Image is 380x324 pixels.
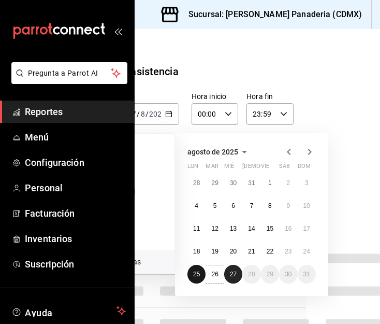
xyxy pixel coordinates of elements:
abbr: sábado [279,163,290,174]
button: 19 de agosto de 2025 [206,242,224,261]
abbr: 24 de agosto de 2025 [303,248,310,255]
abbr: 11 de agosto de 2025 [193,225,200,232]
label: Hora inicio [192,93,238,100]
button: 29 de julio de 2025 [206,174,224,192]
abbr: 28 de agosto de 2025 [248,271,255,278]
abbr: 19 de agosto de 2025 [211,248,218,255]
abbr: 14 de agosto de 2025 [248,225,255,232]
span: / [145,110,149,118]
button: 12 de agosto de 2025 [206,219,224,238]
button: 2 de agosto de 2025 [279,174,297,192]
button: 28 de julio de 2025 [187,174,206,192]
span: / [137,110,140,118]
abbr: 17 de agosto de 2025 [303,225,310,232]
input: ---- [149,110,166,118]
button: 10 de agosto de 2025 [298,196,316,215]
abbr: 16 de agosto de 2025 [285,225,291,232]
abbr: 30 de julio de 2025 [230,179,237,187]
abbr: 4 de agosto de 2025 [195,202,198,209]
abbr: 20 de agosto de 2025 [230,248,237,255]
button: 25 de agosto de 2025 [187,265,206,284]
abbr: 9 de agosto de 2025 [286,202,290,209]
span: Pregunta a Parrot AI [28,68,111,79]
button: 22 de agosto de 2025 [261,242,279,261]
abbr: viernes [261,163,269,174]
button: 23 de agosto de 2025 [279,242,297,261]
span: agosto de 2025 [187,148,238,156]
abbr: 7 de agosto de 2025 [250,202,254,209]
button: 31 de agosto de 2025 [298,265,316,284]
abbr: 30 de agosto de 2025 [285,271,291,278]
button: agosto de 2025 [187,146,251,158]
h3: Sucursal: [PERSON_NAME] Panaderia (CDMX) [180,8,362,21]
abbr: 3 de agosto de 2025 [305,179,309,187]
abbr: lunes [187,163,198,174]
button: 15 de agosto de 2025 [261,219,279,238]
label: Hora fin [246,93,293,100]
abbr: 29 de agosto de 2025 [267,271,273,278]
abbr: 26 de agosto de 2025 [211,271,218,278]
button: Pregunta a Parrot AI [11,62,127,84]
span: Ayuda [25,305,112,317]
abbr: 8 de agosto de 2025 [268,202,272,209]
button: 13 de agosto de 2025 [224,219,242,238]
div: Cell [152,279,235,303]
button: 24 de agosto de 2025 [298,242,316,261]
abbr: 27 de agosto de 2025 [230,271,237,278]
button: 17 de agosto de 2025 [298,219,316,238]
button: 9 de agosto de 2025 [279,196,297,215]
button: 29 de agosto de 2025 [261,265,279,284]
span: Configuración [25,156,126,170]
button: 31 de julio de 2025 [242,174,260,192]
abbr: 1 de agosto de 2025 [268,179,272,187]
span: Facturación [25,206,126,220]
abbr: martes [206,163,218,174]
button: 7 de agosto de 2025 [242,196,260,215]
abbr: 25 de agosto de 2025 [193,271,200,278]
button: 18 de agosto de 2025 [187,242,206,261]
span: Inventarios [25,232,126,246]
input: -- [140,110,145,118]
button: open_drawer_menu [114,27,122,35]
a: Pregunta a Parrot AI [7,75,127,86]
button: 20 de agosto de 2025 [224,242,242,261]
abbr: 31 de julio de 2025 [248,179,255,187]
abbr: 21 de agosto de 2025 [248,248,255,255]
button: 16 de agosto de 2025 [279,219,297,238]
button: 21 de agosto de 2025 [242,242,260,261]
abbr: 23 de agosto de 2025 [285,248,291,255]
abbr: 15 de agosto de 2025 [267,225,273,232]
abbr: 6 de agosto de 2025 [231,202,235,209]
button: 11 de agosto de 2025 [187,219,206,238]
abbr: 18 de agosto de 2025 [193,248,200,255]
button: 4 de agosto de 2025 [187,196,206,215]
button: 26 de agosto de 2025 [206,265,224,284]
button: 3 de agosto de 2025 [298,174,316,192]
abbr: 28 de julio de 2025 [193,179,200,187]
button: 1 de agosto de 2025 [261,174,279,192]
button: 8 de agosto de 2025 [261,196,279,215]
span: Personal [25,181,126,195]
abbr: jueves [242,163,303,174]
button: 30 de julio de 2025 [224,174,242,192]
abbr: 22 de agosto de 2025 [267,248,273,255]
button: 5 de agosto de 2025 [206,196,224,215]
button: 28 de agosto de 2025 [242,265,260,284]
span: Menú [25,130,126,144]
button: 27 de agosto de 2025 [224,265,242,284]
button: 30 de agosto de 2025 [279,265,297,284]
abbr: miércoles [224,163,234,174]
abbr: 29 de julio de 2025 [211,179,218,187]
span: Reportes [25,105,126,119]
abbr: 31 de agosto de 2025 [303,271,310,278]
button: 6 de agosto de 2025 [224,196,242,215]
abbr: 5 de agosto de 2025 [213,202,217,209]
abbr: 12 de agosto de 2025 [211,225,218,232]
abbr: 13 de agosto de 2025 [230,225,237,232]
abbr: domingo [298,163,311,174]
button: 14 de agosto de 2025 [242,219,260,238]
abbr: 2 de agosto de 2025 [286,179,290,187]
abbr: 10 de agosto de 2025 [303,202,310,209]
span: Suscripción [25,257,126,271]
